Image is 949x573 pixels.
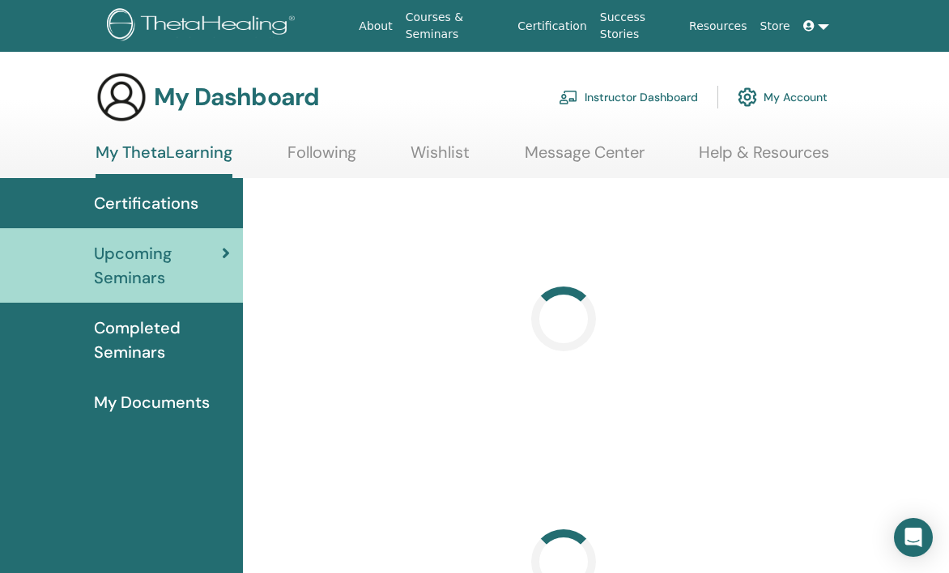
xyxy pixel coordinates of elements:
div: Open Intercom Messenger [894,518,933,557]
span: Upcoming Seminars [94,241,222,290]
a: Help & Resources [699,142,829,174]
a: Certification [511,11,593,41]
span: Completed Seminars [94,316,230,364]
a: Message Center [525,142,645,174]
a: Success Stories [594,2,683,49]
a: Resources [683,11,754,41]
a: My Account [738,79,828,115]
img: chalkboard-teacher.svg [559,90,578,104]
h3: My Dashboard [154,83,319,112]
img: generic-user-icon.jpg [96,71,147,123]
a: My ThetaLearning [96,142,232,178]
span: My Documents [94,390,210,414]
img: logo.png [107,8,300,45]
img: cog.svg [738,83,757,111]
a: Wishlist [411,142,470,174]
a: Following [287,142,356,174]
a: Instructor Dashboard [559,79,698,115]
a: Store [754,11,797,41]
a: Courses & Seminars [399,2,512,49]
a: About [352,11,398,41]
span: Certifications [94,191,198,215]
